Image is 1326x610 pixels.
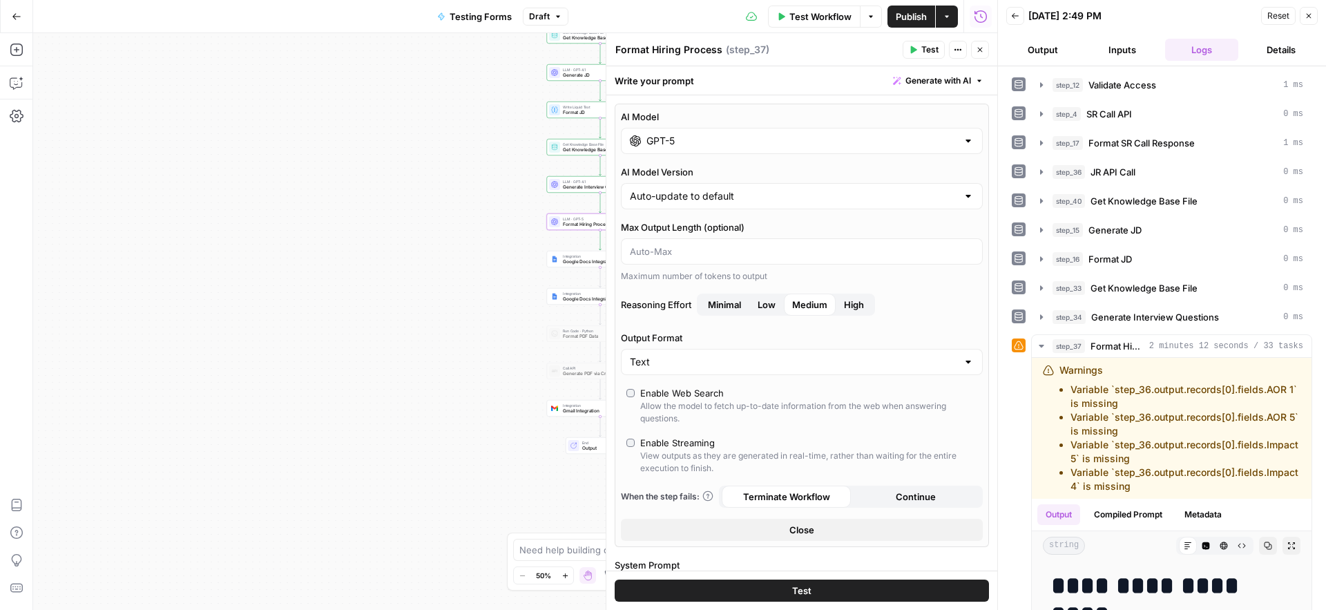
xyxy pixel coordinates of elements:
[1032,277,1311,299] button: 0 ms
[1283,108,1303,120] span: 0 ms
[1244,39,1318,61] button: Details
[626,389,635,397] input: Enable Web SearchAllow the model to fetch up-to-date information from the web when answering ques...
[1091,310,1219,324] span: Generate Interview Questions
[896,490,936,504] span: Continue
[1176,504,1230,525] button: Metadata
[708,298,741,312] span: Minimal
[1088,252,1132,266] span: Format JD
[547,64,654,81] div: LLM · GPT-4.1Generate JDStep 15
[1032,74,1311,96] button: 1 ms
[844,298,864,312] span: High
[523,8,568,26] button: Draft
[1088,78,1156,92] span: Validate Access
[640,386,724,400] div: Enable Web Search
[621,110,983,124] label: AI Model
[547,437,654,454] div: EndOutput
[621,490,713,503] a: When the step fails:
[1043,537,1085,555] span: string
[551,256,558,263] img: Instagram%20post%20-%201%201.png
[551,293,558,300] img: Instagram%20post%20-%201%201.png
[563,179,633,184] span: LLM · GPT-4.1
[626,439,635,447] input: Enable StreamingView outputs as they are generated in real-time, rather than waiting for the enti...
[1053,194,1085,208] span: step_40
[582,445,629,452] span: Output
[563,146,633,153] span: Get Knowledge Base File
[621,270,983,283] div: Maximum number of tokens to output
[563,296,633,303] span: Google Docs Integration
[758,298,776,312] span: Low
[563,403,633,408] span: Integration
[1283,79,1303,91] span: 1 ms
[615,43,722,57] textarea: Format Hiring Process
[563,142,633,147] span: Get Knowledge Base File
[1053,136,1083,150] span: step_17
[563,72,633,79] span: Generate JD
[563,221,633,228] span: Format Hiring Process
[1032,161,1311,183] button: 0 ms
[1053,107,1081,121] span: step_4
[743,490,830,504] span: Terminate Workflow
[1053,252,1083,266] span: step_16
[887,72,989,90] button: Generate with AI
[1053,78,1083,92] span: step_12
[563,254,633,259] span: Integration
[640,450,977,475] div: View outputs as they are generated in real-time, rather than waiting for the entire execution to ...
[1070,410,1300,438] li: Variable `step_36.output.records[0].fields.AOR 5` is missing
[1283,137,1303,149] span: 1 ms
[1283,224,1303,236] span: 0 ms
[615,558,989,572] label: System Prompt
[563,109,633,116] span: Format JD
[621,519,983,541] button: Close
[700,294,749,316] button: Reasoning EffortLowMediumHigh
[563,408,633,414] span: Gmail Integration
[563,104,633,110] span: Write Liquid Text
[646,134,957,148] input: Select a model
[1090,281,1198,295] span: Get Knowledge Base File
[921,44,939,56] span: Test
[1090,339,1144,353] span: Format Hiring Process
[1053,310,1086,324] span: step_34
[768,6,860,28] button: Test Workflow
[1149,340,1303,352] span: 2 minutes 12 seconds / 33 tasks
[621,294,983,316] label: Reasoning Effort
[792,298,827,312] span: Medium
[1059,363,1300,493] div: Warnings
[640,436,715,450] div: Enable Streaming
[621,331,983,345] label: Output Format
[563,35,633,41] span: Get Knowledge Base File
[529,10,550,23] span: Draft
[563,291,633,296] span: Integration
[887,6,935,28] button: Publish
[1032,335,1311,357] button: 2 minutes 12 seconds / 33 tasks
[1070,383,1300,410] li: Variable `step_36.output.records[0].fields.AOR 1` is missing
[1090,165,1135,179] span: JR API Call
[547,139,654,155] div: Get Knowledge Base FileGet Knowledge Base FileStep 33
[1053,281,1085,295] span: step_33
[547,27,654,44] div: Get Knowledge Base FileGet Knowledge Base FileStep 40
[1283,166,1303,178] span: 0 ms
[630,355,957,369] input: Text
[450,10,512,23] span: Testing Forms
[547,400,654,417] div: IntegrationGmail IntegrationStep 45
[1053,339,1085,353] span: step_37
[615,580,989,602] button: Test
[547,251,654,267] div: IntegrationGoogle Docs IntegrationStep 32
[789,10,852,23] span: Test Workflow
[1032,190,1311,212] button: 0 ms
[1086,504,1171,525] button: Compiled Prompt
[547,102,654,118] div: Write Liquid TextFormat JDStep 16
[1088,136,1195,150] span: Format SR Call Response
[563,216,633,222] span: LLM · GPT-5
[582,440,629,446] span: End
[563,365,627,371] span: Call API
[547,325,654,342] div: Run Code · PythonFormat PDF DataStep 47
[1267,10,1289,22] span: Reset
[1088,223,1142,237] span: Generate JD
[563,258,633,265] span: Google Docs Integration
[1032,103,1311,125] button: 0 ms
[896,10,927,23] span: Publish
[551,405,558,412] img: gmail%20(1).png
[563,370,627,377] span: Generate PDF via CraftMyPDF
[547,213,654,230] div: LLM · GPT-5Format Hiring ProcessStep 37
[1090,194,1198,208] span: Get Knowledge Base File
